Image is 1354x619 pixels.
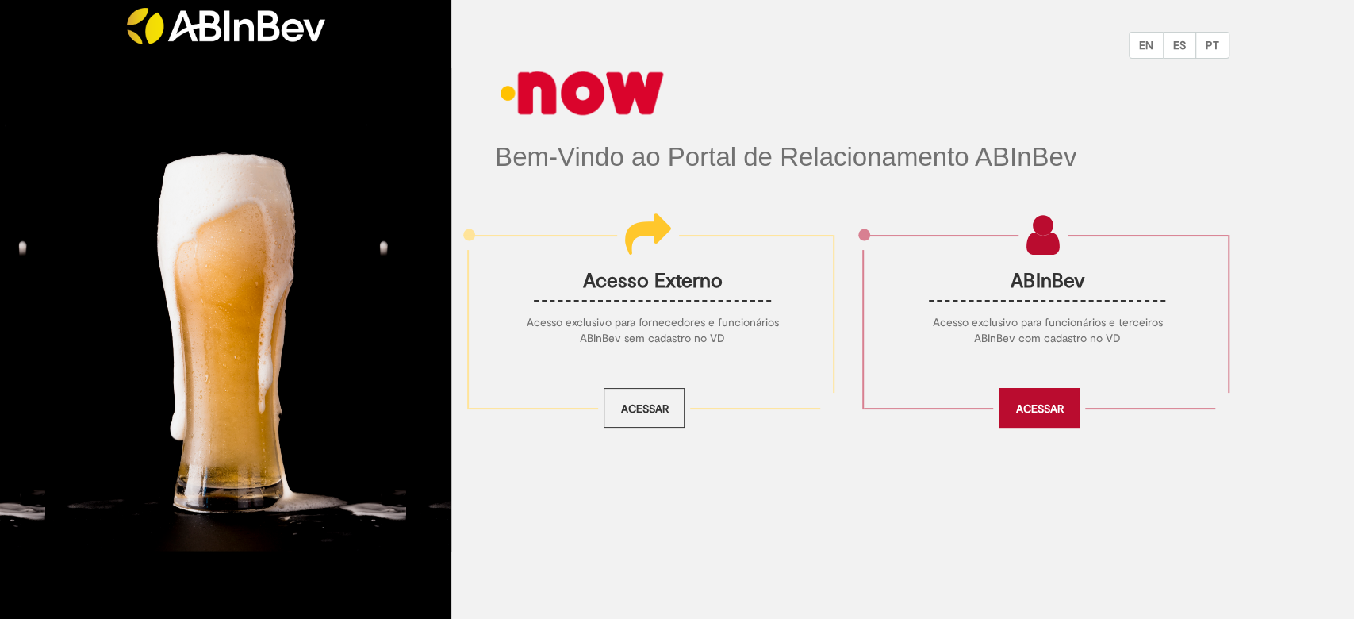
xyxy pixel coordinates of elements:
button: EN [1129,32,1164,59]
h1: Bem-Vindo ao Portal de Relacionamento ABInBev [495,143,1229,171]
p: Acesso exclusivo para fornecedores e funcionários ABInBev sem cadastro no VD [521,314,783,346]
img: ABInbev-white.png [127,8,325,44]
button: PT [1195,32,1229,59]
a: Acessar [999,388,1080,428]
p: Acesso exclusivo para funcionários e terceiros ABInBev com cadastro no VD [916,314,1178,346]
button: ES [1163,32,1196,59]
img: logo_now_small.png [495,59,669,127]
a: Acessar [604,388,685,428]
